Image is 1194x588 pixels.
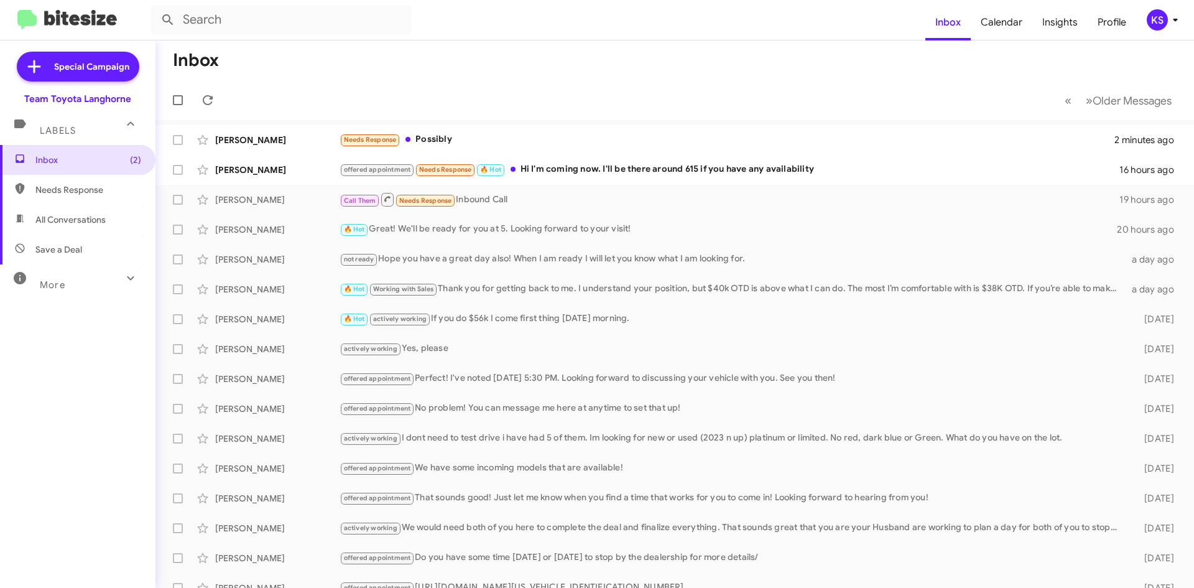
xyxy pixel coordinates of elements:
[215,194,340,206] div: [PERSON_NAME]
[340,521,1124,535] div: We would need both of you here to complete the deal and finalize everything. That sounds great th...
[35,184,141,196] span: Needs Response
[1124,522,1184,534] div: [DATE]
[35,213,106,226] span: All Conversations
[215,164,340,176] div: [PERSON_NAME]
[1124,253,1184,266] div: a day ago
[344,225,365,233] span: 🔥 Hot
[215,313,340,325] div: [PERSON_NAME]
[215,403,340,415] div: [PERSON_NAME]
[1124,373,1184,385] div: [DATE]
[215,253,340,266] div: [PERSON_NAME]
[1088,4,1136,40] a: Profile
[54,60,129,73] span: Special Campaign
[340,312,1124,326] div: If you do $56k I come first thing [DATE] morning.
[399,197,452,205] span: Needs Response
[373,315,427,323] span: actively working
[1147,9,1168,30] div: KS
[1058,88,1179,113] nav: Page navigation example
[1124,552,1184,564] div: [DATE]
[215,432,340,445] div: [PERSON_NAME]
[344,375,411,383] span: offered appointment
[1119,164,1184,176] div: 16 hours ago
[35,243,82,256] span: Save a Deal
[373,285,434,293] span: Working with Sales
[340,401,1124,416] div: No problem! You can message me here at anytime to set that up!
[340,431,1124,446] div: I dont need to test drive i have had 5 of them. Im looking for new or used (2023 n up) platinum o...
[1124,462,1184,475] div: [DATE]
[1124,283,1184,296] div: a day ago
[925,4,971,40] a: Inbox
[340,162,1119,177] div: Hi I'm coming now. I'll be there around 615 if you have any availability
[1086,93,1093,108] span: »
[340,222,1117,236] div: Great! We'll be ready for you at 5. Looking forward to your visit!
[215,283,340,296] div: [PERSON_NAME]
[340,282,1124,296] div: Thank you for getting back to me. I understand your position, but $40k OTD is above what I can do...
[340,491,1124,505] div: That sounds good! Just let me know when you find a time that works for you to come in! Looking fo...
[419,166,472,174] span: Needs Response
[1124,432,1184,445] div: [DATE]
[344,524,397,532] span: actively working
[215,134,340,146] div: [PERSON_NAME]
[344,255,374,263] span: not ready
[1124,492,1184,505] div: [DATE]
[215,552,340,564] div: [PERSON_NAME]
[173,50,219,70] h1: Inbox
[344,315,365,323] span: 🔥 Hot
[215,492,340,505] div: [PERSON_NAME]
[130,154,141,166] span: (2)
[1078,88,1179,113] button: Next
[215,223,340,236] div: [PERSON_NAME]
[340,252,1124,266] div: Hope you have a great day also! When I am ready I will let you know what I am looking for.
[344,464,411,472] span: offered appointment
[340,192,1119,207] div: Inbound Call
[344,494,411,502] span: offered appointment
[40,279,65,291] span: More
[24,93,131,105] div: Team Toyota Langhorne
[1117,223,1184,236] div: 20 hours ago
[1057,88,1079,113] button: Previous
[340,371,1124,386] div: Perfect! I've noted [DATE] 5:30 PM. Looking forward to discussing your vehicle with you. See you ...
[340,342,1124,356] div: Yes, please
[344,136,397,144] span: Needs Response
[344,404,411,413] span: offered appointment
[1093,94,1172,108] span: Older Messages
[40,125,76,136] span: Labels
[215,373,340,385] div: [PERSON_NAME]
[150,5,412,35] input: Search
[344,554,411,562] span: offered appointment
[215,462,340,475] div: [PERSON_NAME]
[344,285,365,293] span: 🔥 Hot
[344,345,397,353] span: actively working
[1124,343,1184,355] div: [DATE]
[1065,93,1071,108] span: «
[340,461,1124,475] div: We have some incoming models that are available!
[344,434,397,442] span: actively working
[17,52,139,82] a: Special Campaign
[480,166,501,174] span: 🔥 Hot
[344,197,376,205] span: Call Them
[1119,194,1184,206] div: 19 hours ago
[1124,313,1184,325] div: [DATE]
[1136,9,1180,30] button: KS
[1032,4,1088,40] a: Insights
[215,343,340,355] div: [PERSON_NAME]
[340,133,1114,147] div: Possibly
[1114,134,1184,146] div: 2 minutes ago
[215,522,340,534] div: [PERSON_NAME]
[340,551,1124,565] div: Do you have some time [DATE] or [DATE] to stop by the dealership for more details/
[971,4,1032,40] a: Calendar
[35,154,141,166] span: Inbox
[344,166,411,174] span: offered appointment
[1124,403,1184,415] div: [DATE]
